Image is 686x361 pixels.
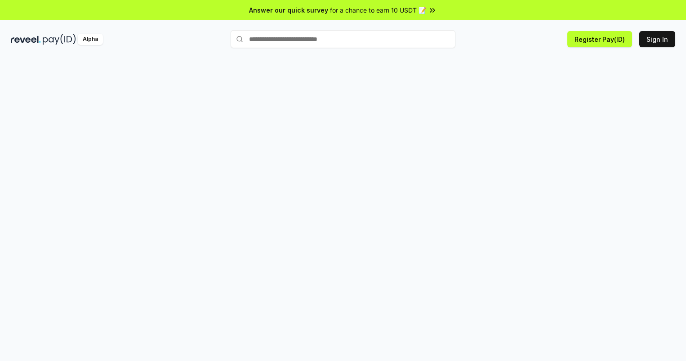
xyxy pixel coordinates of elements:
[78,34,103,45] div: Alpha
[330,5,426,15] span: for a chance to earn 10 USDT 📝
[567,31,632,47] button: Register Pay(ID)
[249,5,328,15] span: Answer our quick survey
[43,34,76,45] img: pay_id
[11,34,41,45] img: reveel_dark
[639,31,675,47] button: Sign In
